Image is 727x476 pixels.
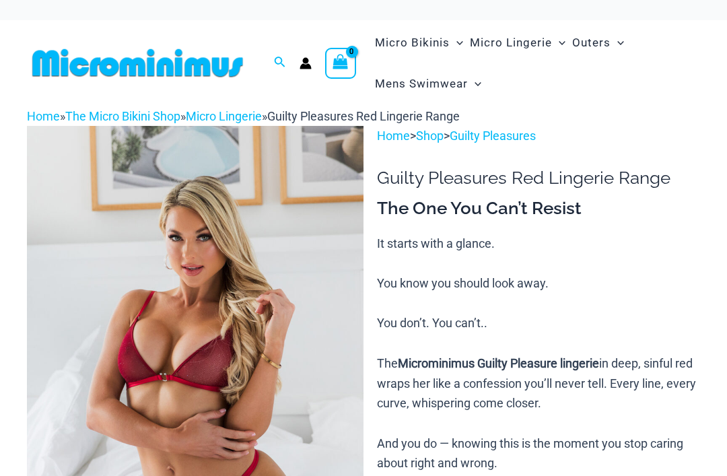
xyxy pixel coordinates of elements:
span: » » » [27,109,460,123]
img: MM SHOP LOGO FLAT [27,48,248,78]
nav: Site Navigation [370,20,700,106]
span: Menu Toggle [611,26,624,60]
b: Microminimus Guilty Pleasure lingerie [398,356,599,370]
a: Home [377,129,410,143]
span: Menu Toggle [552,26,565,60]
a: Home [27,109,60,123]
a: Mens SwimwearMenu ToggleMenu Toggle [372,63,485,104]
span: Micro Lingerie [470,26,552,60]
span: Guilty Pleasures Red Lingerie Range [267,109,460,123]
a: The Micro Bikini Shop [65,109,180,123]
a: Search icon link [274,55,286,71]
a: Shop [416,129,444,143]
a: View Shopping Cart, empty [325,48,356,79]
a: OutersMenu ToggleMenu Toggle [569,22,627,63]
p: > > [377,126,700,146]
a: Account icon link [300,57,312,69]
a: Micro BikinisMenu ToggleMenu Toggle [372,22,466,63]
span: Menu Toggle [468,67,481,101]
span: Outers [572,26,611,60]
span: Menu Toggle [450,26,463,60]
h1: Guilty Pleasures Red Lingerie Range [377,168,700,189]
a: Micro LingerieMenu ToggleMenu Toggle [466,22,569,63]
a: Guilty Pleasures [450,129,536,143]
h3: The One You Can’t Resist [377,197,700,220]
a: Micro Lingerie [186,109,262,123]
span: Mens Swimwear [375,67,468,101]
span: Micro Bikinis [375,26,450,60]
